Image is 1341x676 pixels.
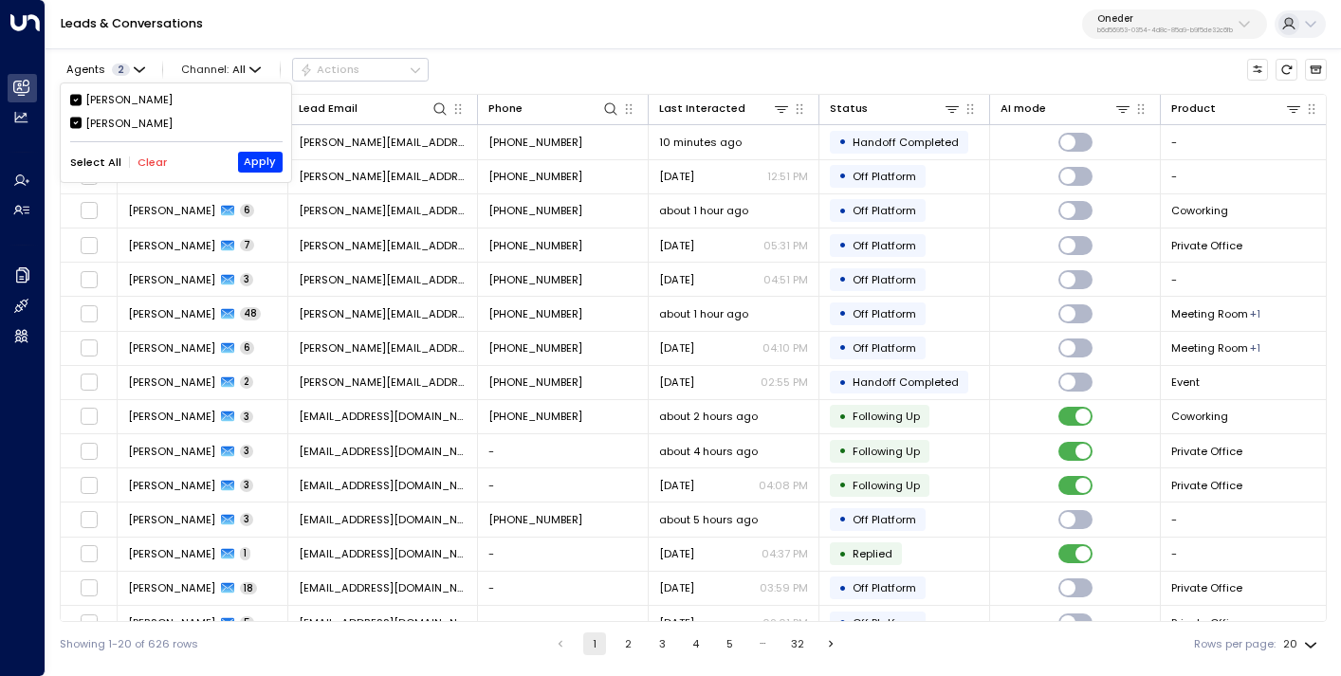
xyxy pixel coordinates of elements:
[238,152,283,173] button: Apply
[85,116,173,132] div: [PERSON_NAME]
[70,92,283,108] div: [PERSON_NAME]
[85,92,173,108] div: [PERSON_NAME]
[138,156,167,169] button: Clear
[70,156,121,169] button: Select All
[70,116,283,132] div: [PERSON_NAME]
